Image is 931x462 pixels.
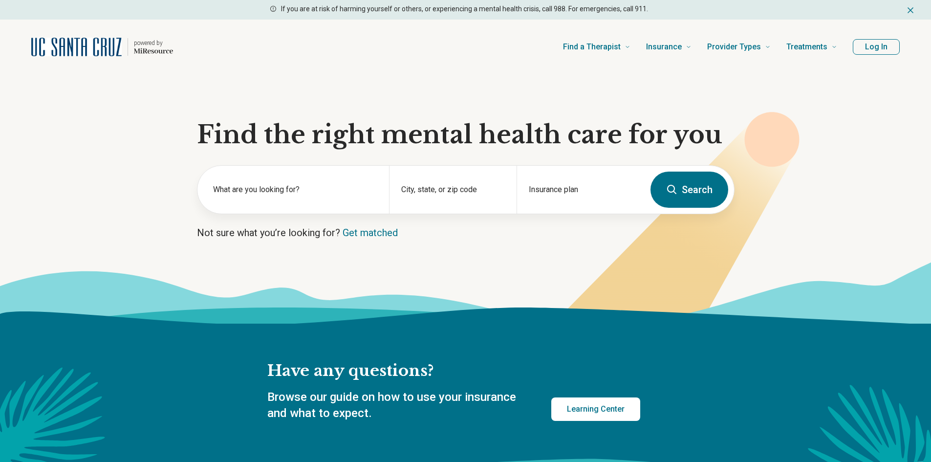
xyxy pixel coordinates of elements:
p: Browse our guide on how to use your insurance and what to expect. [267,389,528,422]
button: Search [650,172,728,208]
span: Treatments [786,40,827,54]
a: Get matched [343,227,398,239]
a: Insurance [646,27,692,66]
p: powered by [134,39,173,47]
h2: Have any questions? [267,361,640,381]
label: What are you looking for? [213,184,377,196]
h1: Find the right mental health care for you [197,120,735,150]
a: Home page [31,31,173,63]
a: Find a Therapist [563,27,630,66]
span: Provider Types [707,40,761,54]
p: Not sure what you’re looking for? [197,226,735,240]
button: Log In [853,39,900,55]
span: Insurance [646,40,682,54]
a: Provider Types [707,27,771,66]
a: Treatments [786,27,837,66]
a: Learning Center [551,397,640,421]
span: Find a Therapist [563,40,621,54]
button: Dismiss [906,4,915,16]
p: If you are at risk of harming yourself or others, or experiencing a mental health crisis, call 98... [281,4,648,14]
